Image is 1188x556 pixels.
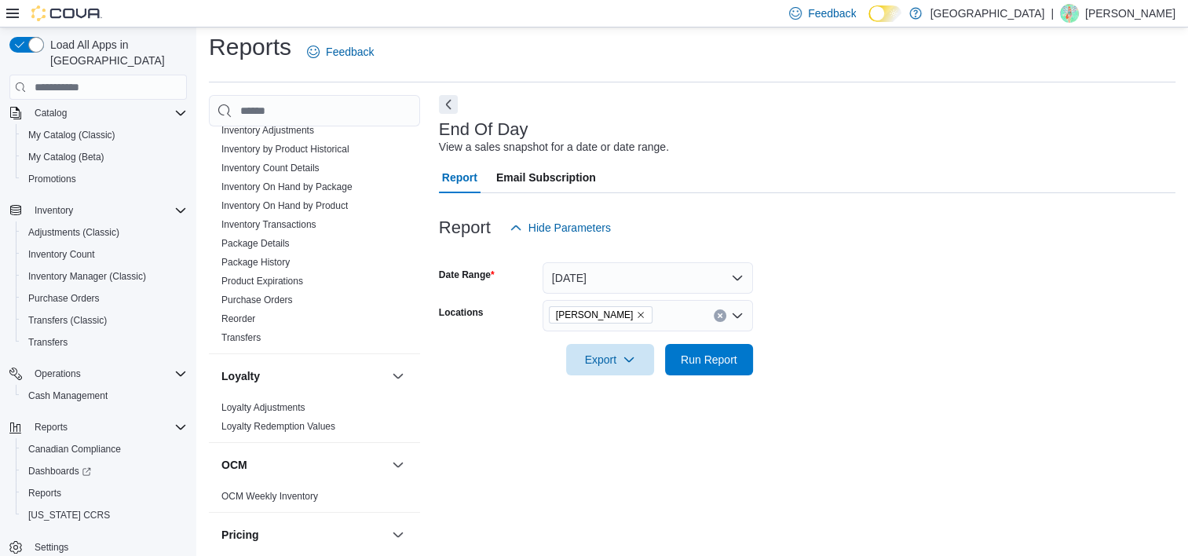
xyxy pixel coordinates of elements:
[576,344,645,375] span: Export
[22,440,127,459] a: Canadian Compliance
[221,527,258,543] h3: Pricing
[22,148,111,166] a: My Catalog (Beta)
[28,314,107,327] span: Transfers (Classic)
[28,336,68,349] span: Transfers
[681,352,737,368] span: Run Report
[31,5,102,21] img: Cova
[221,257,290,268] a: Package History
[930,4,1044,23] p: [GEOGRAPHIC_DATA]
[35,204,73,217] span: Inventory
[28,104,187,123] span: Catalog
[28,443,121,455] span: Canadian Compliance
[22,223,126,242] a: Adjustments (Classic)
[22,223,187,242] span: Adjustments (Classic)
[28,364,187,383] span: Operations
[221,368,386,384] button: Loyalty
[209,398,420,442] div: Loyalty
[209,31,291,63] h1: Reports
[868,22,869,23] span: Dark Mode
[439,269,495,281] label: Date Range
[326,44,374,60] span: Feedback
[503,212,617,243] button: Hide Parameters
[731,309,744,322] button: Open list of options
[209,121,420,353] div: Inventory
[3,416,193,438] button: Reports
[221,457,386,473] button: OCM
[22,170,82,188] a: Promotions
[221,331,261,344] span: Transfers
[22,126,187,144] span: My Catalog (Classic)
[28,465,91,477] span: Dashboards
[3,199,193,221] button: Inventory
[549,306,653,324] span: Aurora Cannabis
[3,363,193,385] button: Operations
[1060,4,1079,23] div: Natalie Frost
[22,506,187,525] span: Washington CCRS
[1051,4,1054,23] p: |
[28,487,61,499] span: Reports
[221,237,290,250] span: Package Details
[221,421,335,432] a: Loyalty Redemption Values
[35,541,68,554] span: Settings
[439,139,669,155] div: View a sales snapshot for a date or date range.
[221,332,261,343] a: Transfers
[22,267,187,286] span: Inventory Manager (Classic)
[221,162,320,174] span: Inventory Count Details
[221,276,303,287] a: Product Expirations
[209,487,420,512] div: OCM
[439,306,484,319] label: Locations
[22,484,187,503] span: Reports
[566,344,654,375] button: Export
[442,162,477,193] span: Report
[221,143,349,155] span: Inventory by Product Historical
[528,220,611,236] span: Hide Parameters
[221,313,255,325] span: Reorder
[221,527,386,543] button: Pricing
[221,402,305,413] a: Loyalty Adjustments
[16,146,193,168] button: My Catalog (Beta)
[221,144,349,155] a: Inventory by Product Historical
[221,368,260,384] h3: Loyalty
[221,256,290,269] span: Package History
[16,331,193,353] button: Transfers
[28,226,119,239] span: Adjustments (Classic)
[28,270,146,283] span: Inventory Manager (Classic)
[35,421,68,433] span: Reports
[28,364,87,383] button: Operations
[439,120,528,139] h3: End Of Day
[22,289,187,308] span: Purchase Orders
[868,5,901,22] input: Dark Mode
[389,525,408,544] button: Pricing
[28,390,108,402] span: Cash Management
[16,504,193,526] button: [US_STATE] CCRS
[22,245,101,264] a: Inventory Count
[16,124,193,146] button: My Catalog (Classic)
[28,509,110,521] span: [US_STATE] CCRS
[221,125,314,136] a: Inventory Adjustments
[389,367,408,386] button: Loyalty
[221,313,255,324] a: Reorder
[16,265,193,287] button: Inventory Manager (Classic)
[221,219,316,230] a: Inventory Transactions
[35,107,67,119] span: Catalog
[714,309,726,322] button: Clear input
[28,418,74,437] button: Reports
[28,173,76,185] span: Promotions
[28,129,115,141] span: My Catalog (Classic)
[496,162,596,193] span: Email Subscription
[35,368,81,380] span: Operations
[22,462,187,481] span: Dashboards
[22,170,187,188] span: Promotions
[221,200,348,211] a: Inventory On Hand by Product
[28,418,187,437] span: Reports
[221,199,348,212] span: Inventory On Hand by Product
[221,294,293,305] a: Purchase Orders
[556,307,634,323] span: [PERSON_NAME]
[22,148,187,166] span: My Catalog (Beta)
[44,37,187,68] span: Load All Apps in [GEOGRAPHIC_DATA]
[22,333,74,352] a: Transfers
[301,36,380,68] a: Feedback
[16,482,193,504] button: Reports
[16,309,193,331] button: Transfers (Classic)
[221,294,293,306] span: Purchase Orders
